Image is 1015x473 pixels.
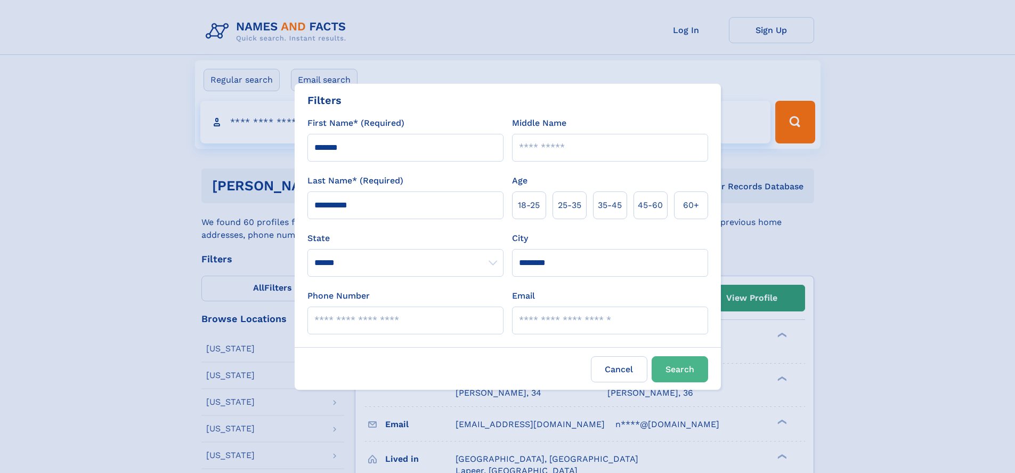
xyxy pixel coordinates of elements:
span: 60+ [683,199,699,212]
label: Email [512,290,535,302]
label: Last Name* (Required) [307,174,403,187]
span: 18‑25 [518,199,540,212]
span: 45‑60 [638,199,663,212]
label: City [512,232,528,245]
div: Filters [307,92,342,108]
label: Cancel [591,356,647,382]
label: Phone Number [307,290,370,302]
label: First Name* (Required) [307,117,404,130]
button: Search [652,356,708,382]
label: Age [512,174,527,187]
label: Middle Name [512,117,566,130]
span: 35‑45 [598,199,622,212]
label: State [307,232,504,245]
span: 25‑35 [558,199,581,212]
